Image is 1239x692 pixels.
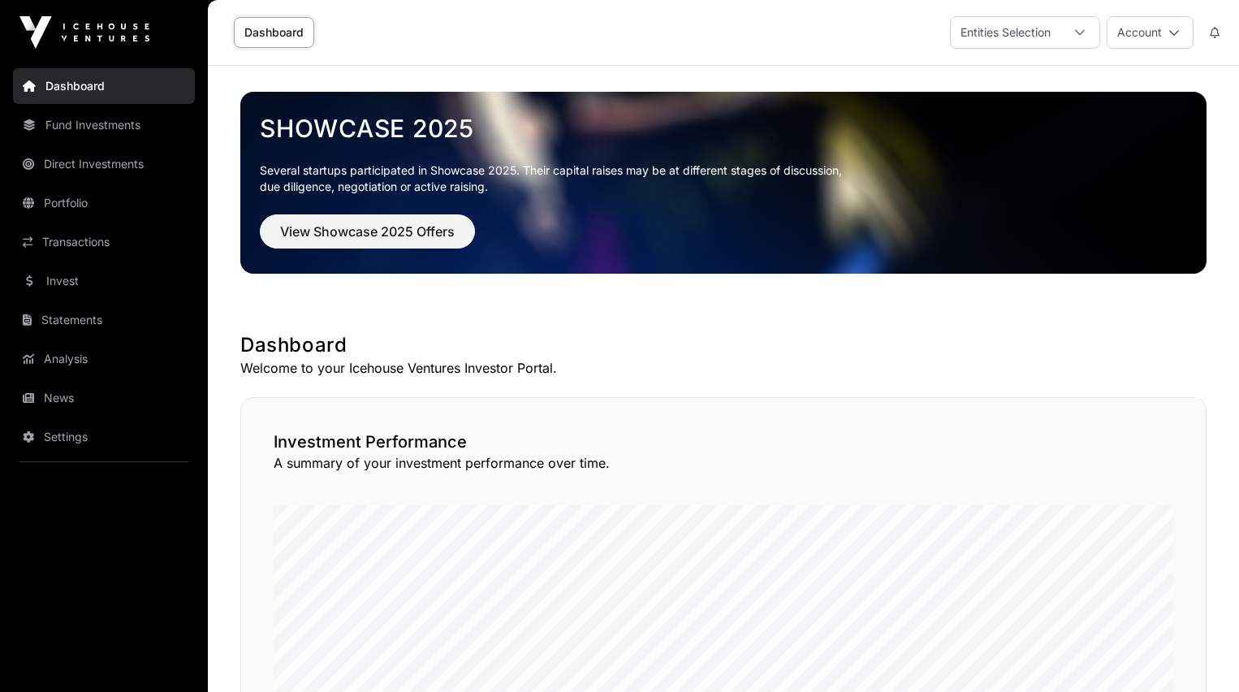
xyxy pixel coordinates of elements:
[13,419,195,455] a: Settings
[13,185,195,221] a: Portfolio
[240,332,1207,358] h1: Dashboard
[274,430,1173,453] h2: Investment Performance
[260,114,1187,143] a: Showcase 2025
[1107,16,1194,49] button: Account
[234,17,314,48] a: Dashboard
[260,214,475,249] button: View Showcase 2025 Offers
[951,17,1060,48] div: Entities Selection
[274,453,1173,473] p: A summary of your investment performance over time.
[13,68,195,104] a: Dashboard
[13,263,195,299] a: Invest
[240,92,1207,274] img: Showcase 2025
[13,380,195,416] a: News
[13,302,195,338] a: Statements
[13,224,195,260] a: Transactions
[19,16,149,49] img: Icehouse Ventures Logo
[13,107,195,143] a: Fund Investments
[13,146,195,182] a: Direct Investments
[260,162,1187,195] p: Several startups participated in Showcase 2025. Their capital raises may be at different stages o...
[13,341,195,377] a: Analysis
[260,231,475,247] a: View Showcase 2025 Offers
[280,222,455,241] span: View Showcase 2025 Offers
[240,358,1207,378] p: Welcome to your Icehouse Ventures Investor Portal.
